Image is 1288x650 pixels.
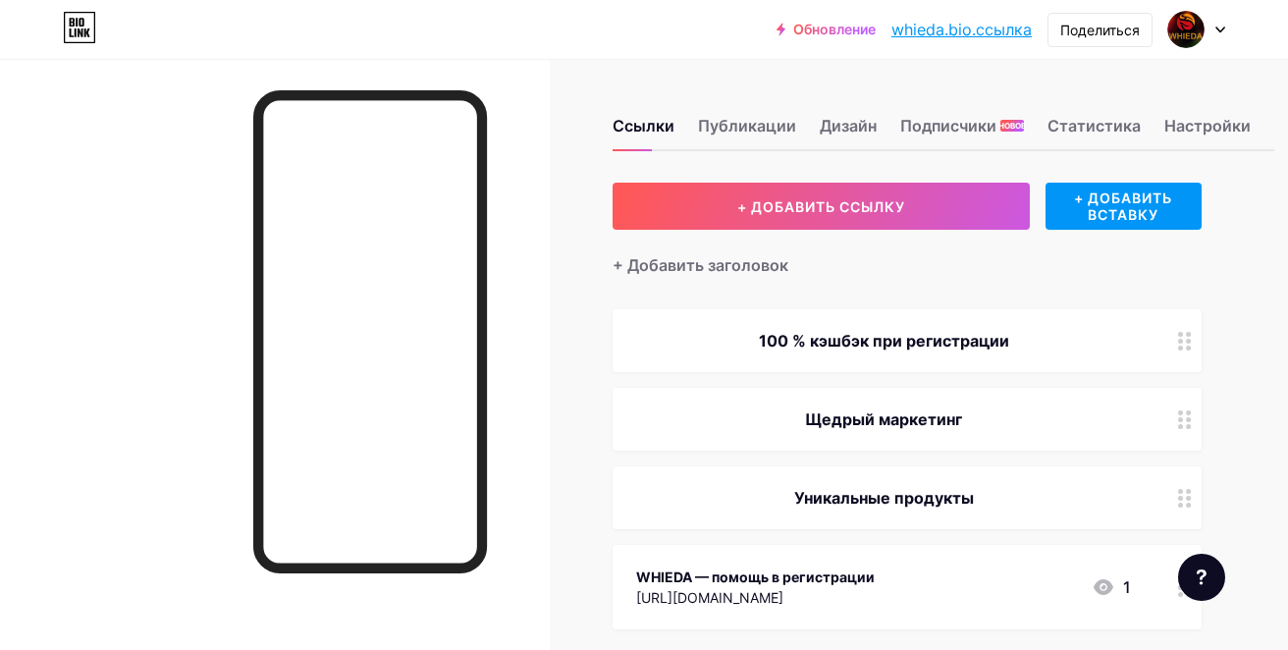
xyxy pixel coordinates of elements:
ya-tr-span: Подписчики [900,114,996,137]
img: почему [1167,11,1205,48]
ya-tr-span: WHIEDA — помощь в регистрации [636,569,875,585]
ya-tr-span: + ДОБАВИТЬ ВСТАВКУ [1046,190,1202,223]
ya-tr-span: whieda.bio.ссылка [891,20,1032,39]
ya-tr-span: Ссылки [613,116,674,135]
ya-tr-span: Публикации [698,114,796,137]
ya-tr-span: Уникальные продукты [794,488,974,508]
a: whieda.bio.ссылка [891,18,1032,41]
button: + ДОБАВИТЬ ССЫЛКУ [613,183,1030,230]
ya-tr-span: + ДОБАВИТЬ ССЫЛКУ [737,198,905,215]
ya-tr-span: Обновление [793,22,876,37]
div: 1 [1092,575,1131,599]
ya-tr-span: Поделиться [1060,22,1140,38]
ya-tr-span: Щедрый маркетинг [805,409,962,429]
ya-tr-span: + Добавить заголовок [613,253,788,277]
ya-tr-span: НОВОЕ [998,121,1026,131]
ya-tr-span: 100 % кэшбэк при регистрации [759,331,1009,351]
ya-tr-span: Настройки [1164,116,1251,135]
ya-tr-span: Статистика [1047,116,1141,135]
ya-tr-span: [URL][DOMAIN_NAME] [636,589,783,606]
ya-tr-span: Дизайн [820,116,877,135]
